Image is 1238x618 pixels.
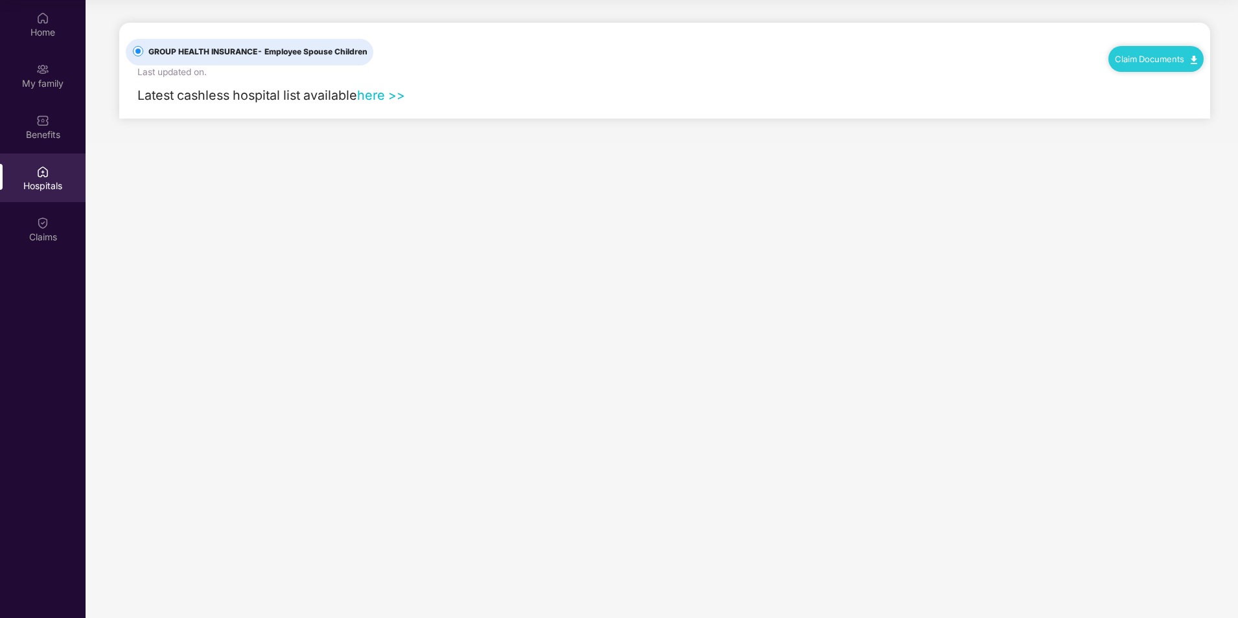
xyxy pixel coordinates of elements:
[137,87,357,103] span: Latest cashless hospital list available
[36,165,49,178] img: svg+xml;base64,PHN2ZyBpZD0iSG9zcGl0YWxzIiB4bWxucz0iaHR0cDovL3d3dy53My5vcmcvMjAwMC9zdmciIHdpZHRoPS...
[1115,54,1197,64] a: Claim Documents
[357,87,405,103] a: here >>
[143,46,373,58] span: GROUP HEALTH INSURANCE
[36,114,49,127] img: svg+xml;base64,PHN2ZyBpZD0iQmVuZWZpdHMiIHhtbG5zPSJodHRwOi8vd3d3LnczLm9yZy8yMDAwL3N2ZyIgd2lkdGg9Ij...
[36,216,49,229] img: svg+xml;base64,PHN2ZyBpZD0iQ2xhaW0iIHhtbG5zPSJodHRwOi8vd3d3LnczLm9yZy8yMDAwL3N2ZyIgd2lkdGg9IjIwIi...
[137,65,207,80] div: Last updated on .
[36,12,49,25] img: svg+xml;base64,PHN2ZyBpZD0iSG9tZSIgeG1sbnM9Imh0dHA6Ly93d3cudzMub3JnLzIwMDAvc3ZnIiB3aWR0aD0iMjAiIG...
[257,47,368,56] span: - Employee Spouse Children
[36,63,49,76] img: svg+xml;base64,PHN2ZyB3aWR0aD0iMjAiIGhlaWdodD0iMjAiIHZpZXdCb3g9IjAgMCAyMCAyMCIgZmlsbD0ibm9uZSIgeG...
[1191,56,1197,64] img: svg+xml;base64,PHN2ZyB4bWxucz0iaHR0cDovL3d3dy53My5vcmcvMjAwMC9zdmciIHdpZHRoPSIxMC40IiBoZWlnaHQ9Ij...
